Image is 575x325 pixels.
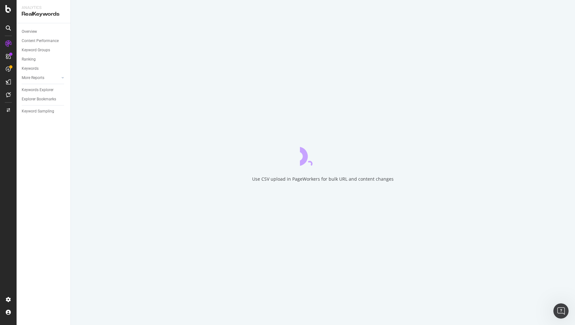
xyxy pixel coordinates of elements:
[22,65,66,72] a: Keywords
[22,28,37,35] div: Overview
[553,303,569,319] iframe: Intercom live chat
[22,108,54,115] div: Keyword Sampling
[22,47,66,54] a: Keyword Groups
[22,75,60,81] a: More Reports
[22,56,66,63] a: Ranking
[22,96,56,103] div: Explorer Bookmarks
[22,65,39,72] div: Keywords
[22,87,54,93] div: Keywords Explorer
[22,108,66,115] a: Keyword Sampling
[22,11,65,18] div: RealKeywords
[252,176,394,182] div: Use CSV upload in PageWorkers for bulk URL and content changes
[22,38,59,44] div: Content Performance
[22,75,44,81] div: More Reports
[22,96,66,103] a: Explorer Bookmarks
[22,56,36,63] div: Ranking
[22,5,65,11] div: Analytics
[300,143,346,166] div: animation
[22,28,66,35] a: Overview
[22,38,66,44] a: Content Performance
[22,47,50,54] div: Keyword Groups
[22,87,66,93] a: Keywords Explorer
